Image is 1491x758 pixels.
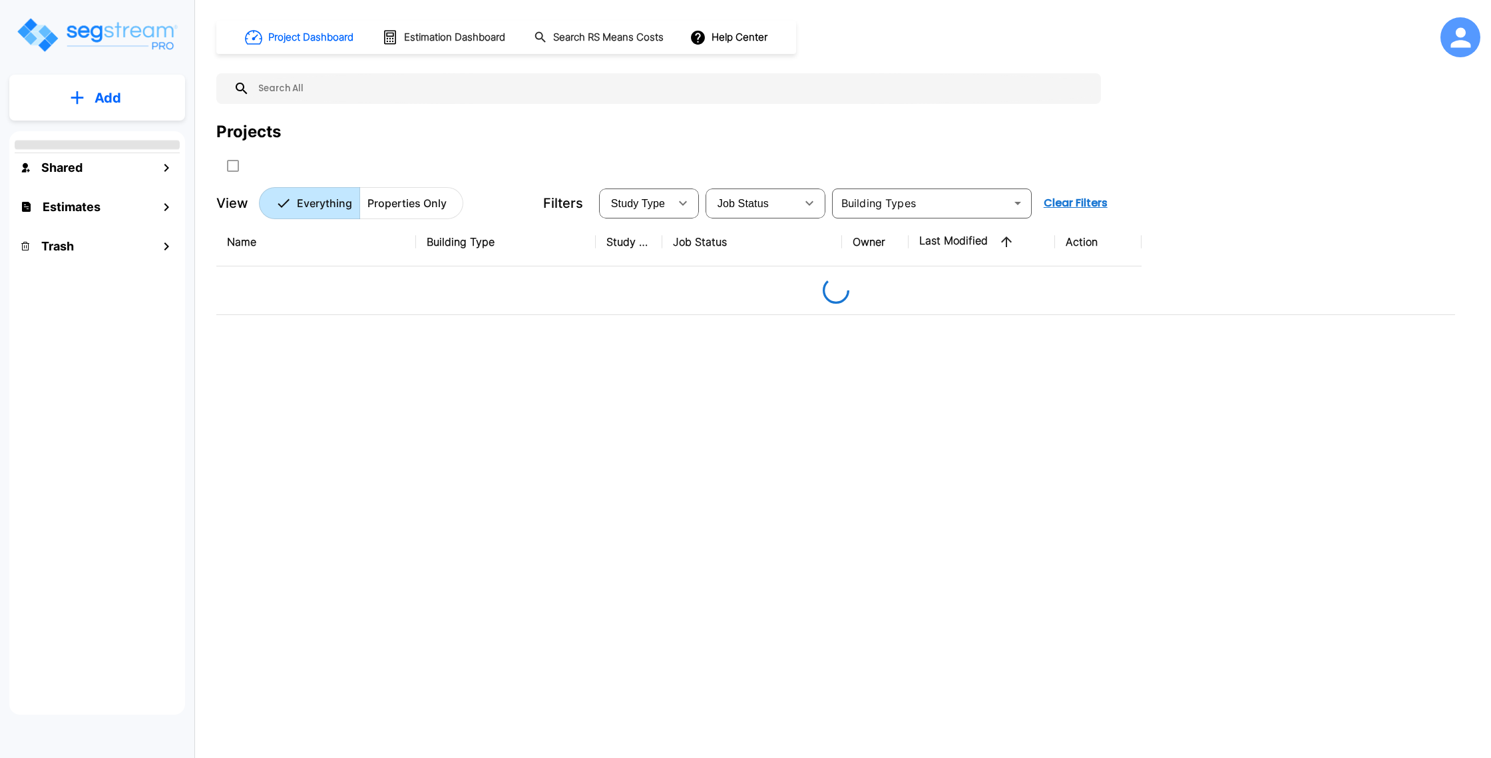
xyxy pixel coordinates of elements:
div: Select [708,185,796,222]
button: SelectAll [220,153,246,179]
button: Clear Filters [1038,190,1113,216]
p: Filters [543,193,583,213]
p: Add [95,88,121,108]
th: Job Status [662,218,842,266]
p: Everything [297,195,352,211]
button: Properties Only [359,187,463,219]
h1: Trash [41,237,74,255]
h1: Estimates [43,198,101,216]
input: Search All [250,73,1094,104]
button: Everything [259,187,360,219]
span: Study Type [611,198,665,209]
th: Building Type [416,218,596,266]
button: Open [1008,194,1027,212]
button: Project Dashboard [240,23,361,52]
input: Building Types [836,194,1006,212]
p: Properties Only [367,195,447,211]
span: Job Status [718,198,769,209]
button: Help Center [687,25,773,50]
button: Estimation Dashboard [377,23,513,51]
th: Last Modified [909,218,1055,266]
th: Action [1055,218,1142,266]
th: Study Type [596,218,662,266]
p: View [216,193,248,213]
h1: Project Dashboard [268,30,353,45]
h1: Shared [41,159,83,177]
img: Logo [15,16,178,54]
div: Platform [259,187,463,219]
button: Search RS Means Costs [529,25,671,51]
th: Owner [842,218,909,266]
th: Name [216,218,416,266]
div: Projects [216,120,281,144]
div: Select [602,185,670,222]
h1: Search RS Means Costs [553,30,664,45]
h1: Estimation Dashboard [404,30,505,45]
button: Add [9,79,185,117]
